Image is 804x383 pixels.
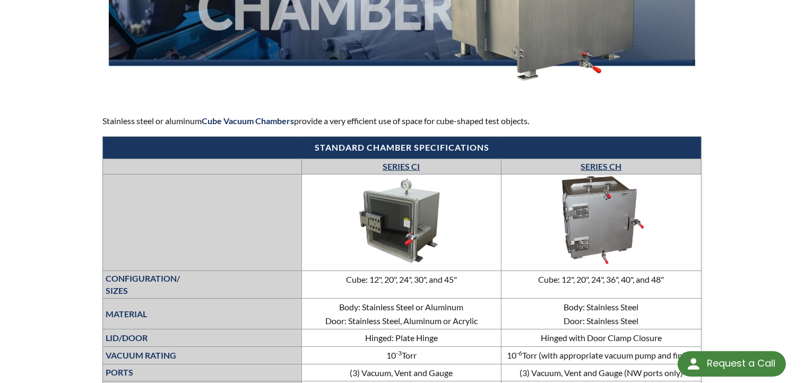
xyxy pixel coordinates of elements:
sup: -6 [516,349,522,357]
p: Stainless steel or aluminum provide a very efficient use of space for cube-shaped test objects. [102,114,702,128]
strong: Cube Vacuum Chambers [202,116,294,126]
th: LID/DOOR [103,329,301,347]
th: CONFIGURATION/ SIZES [103,271,301,299]
a: SERIES CH [581,161,621,171]
td: Cube: 12", 20", 24", 30", and 45" [301,271,502,299]
sup: -3 [396,349,402,357]
td: (3) Vacuum, Vent and Gauge [301,364,502,381]
td: Hinged with Door Clamp Closure [502,329,702,347]
td: 10 Torr [301,346,502,364]
th: PORTS [103,364,301,381]
div: Request a Call [678,351,786,377]
h4: Standard chamber specifications [108,142,696,153]
td: Hinged: Plate Hinge [301,329,502,347]
td: Body: Stainless Steel Door: Stainless Steel [502,299,702,329]
th: MATERIAL [103,299,301,329]
img: Series CC—Cube Chamber image [322,176,481,266]
td: (3) Vacuum, Vent and Gauge (NW ports only) [502,364,702,381]
th: VACUUM RATING [103,346,301,364]
a: SERIES CI [383,161,420,171]
td: Body: Stainless Steel or Aluminum Door: Stainless Steel, Aluminum or Acrylic [301,299,502,329]
img: Series CH Cube Chamber image [522,176,681,266]
div: Request a Call [707,351,775,376]
td: Cube: 12", 20", 24", 36", 40", and 48" [502,271,702,299]
td: 10 Torr (with appropriate vacuum pump and finish) [502,346,702,364]
img: round button [685,355,702,372]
